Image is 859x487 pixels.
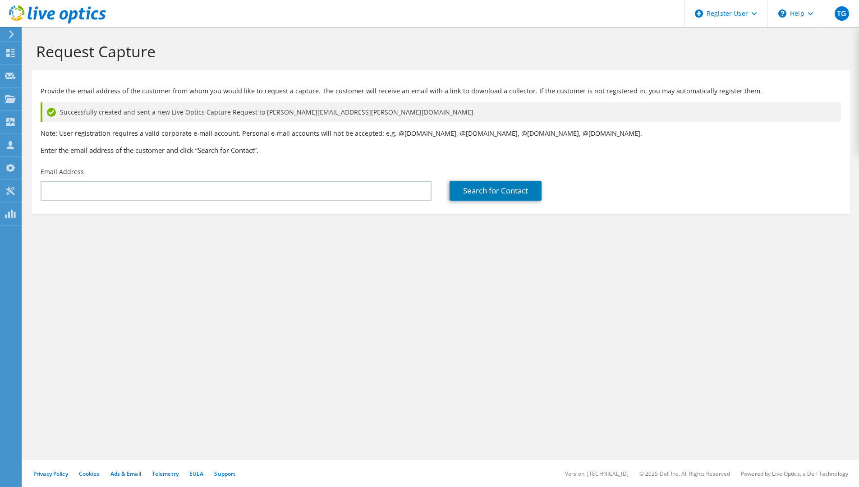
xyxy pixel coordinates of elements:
[835,6,849,21] span: TG
[214,470,235,478] a: Support
[778,9,786,18] svg: \n
[79,470,100,478] a: Cookies
[110,470,141,478] a: Ads & Email
[41,145,841,155] h3: Enter the email address of the customer and click “Search for Contact”.
[41,86,841,96] p: Provide the email address of the customer from whom you would like to request a capture. The cust...
[60,107,473,117] span: Successfully created and sent a new Live Optics Capture Request to [PERSON_NAME][EMAIL_ADDRESS][P...
[152,470,179,478] a: Telemetry
[41,167,84,176] label: Email Address
[741,470,848,478] li: Powered by Live Optics, a Dell Technology
[189,470,203,478] a: EULA
[565,470,629,478] li: Version: [TECHNICAL_ID]
[450,181,542,201] a: Search for Contact
[36,42,841,61] h1: Request Capture
[41,129,841,138] p: Note: User registration requires a valid corporate e-mail account. Personal e-mail accounts will ...
[33,470,68,478] a: Privacy Policy
[639,470,730,478] li: © 2025 Dell Inc. All Rights Reserved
